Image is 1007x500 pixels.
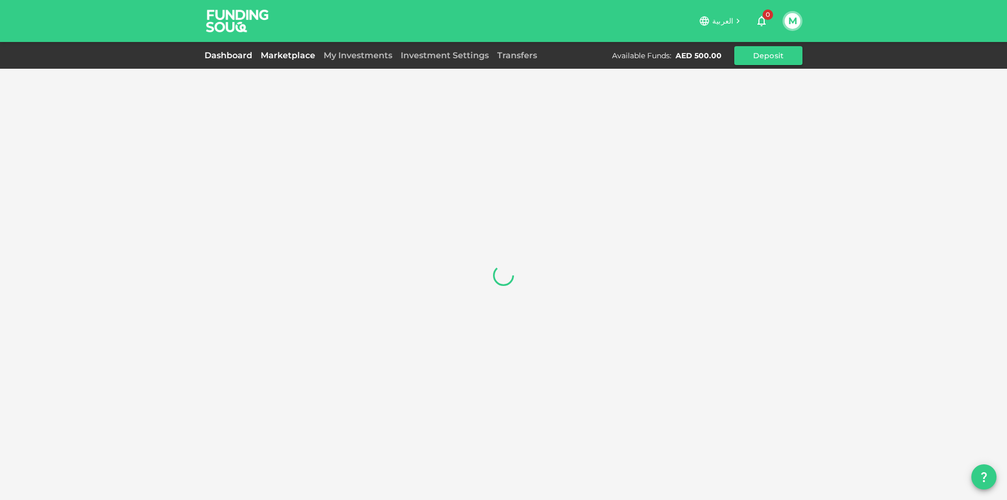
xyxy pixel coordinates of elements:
[751,10,772,31] button: 0
[971,464,997,490] button: question
[763,9,773,20] span: 0
[712,16,733,26] span: العربية
[205,50,256,60] a: Dashboard
[256,50,319,60] a: Marketplace
[676,50,722,61] div: AED 500.00
[397,50,493,60] a: Investment Settings
[319,50,397,60] a: My Investments
[734,46,802,65] button: Deposit
[612,50,671,61] div: Available Funds :
[493,50,541,60] a: Transfers
[785,13,800,29] button: M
